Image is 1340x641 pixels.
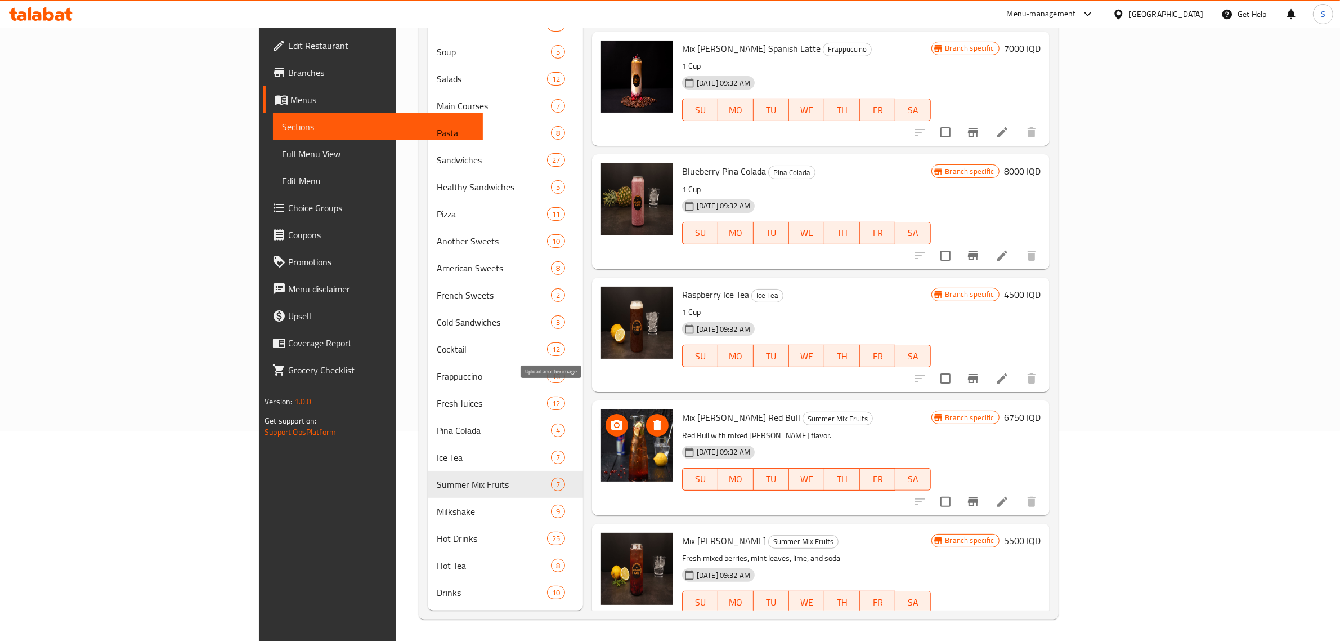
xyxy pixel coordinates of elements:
span: French Sweets [437,288,551,302]
span: 12 [548,74,564,84]
div: Menu-management [1007,7,1076,21]
div: American Sweets8 [428,255,583,282]
span: Branch specific [941,289,999,300]
span: Mix [PERSON_NAME] [682,532,766,549]
span: Select to update [934,121,957,144]
span: TH [829,471,855,487]
span: 7 [552,101,564,112]
div: Sandwiches [437,153,547,167]
div: Salads12 [428,65,583,92]
span: 10 [548,236,564,247]
a: Branches [263,59,483,86]
span: TU [758,471,785,487]
button: TU [754,222,789,244]
div: Pasta8 [428,119,583,146]
span: 8 [552,560,564,571]
span: WE [794,102,820,118]
div: items [547,586,565,599]
div: Frappuccino [823,43,872,56]
span: 27 [548,155,564,166]
button: TU [754,345,789,367]
span: Edit Menu [282,174,474,188]
a: Upsell [263,302,483,330]
span: Version: [265,394,292,409]
a: Edit Menu [273,167,483,194]
span: Branch specific [941,535,999,546]
span: 8 [552,128,564,139]
button: SA [895,468,931,491]
span: 1.0.0 [294,394,312,409]
span: Summer Mix Fruits [437,478,551,491]
span: [DATE] 09:32 AM [692,324,755,335]
button: Branch-specific-item [960,365,987,392]
button: TH [824,345,860,367]
span: Menu disclaimer [288,282,474,296]
span: 3 [552,317,564,328]
a: Menus [263,86,483,113]
span: Full Menu View [282,147,474,161]
div: Main Courses7 [428,92,583,119]
span: S [1321,8,1325,20]
span: Branch specific [941,412,999,423]
div: Summer Mix Fruits7 [428,471,583,498]
span: FR [864,594,891,611]
span: Cold Sandwiches [437,315,551,329]
p: Red Bull with mixed [PERSON_NAME] flavor. [682,429,931,443]
span: Salads [437,72,547,86]
div: items [551,559,565,572]
span: 7 [552,479,564,490]
span: Drinks [437,586,547,599]
a: Coverage Report [263,330,483,357]
span: TH [829,225,855,241]
div: Main Courses [437,99,551,113]
span: Frappuccino [823,43,871,56]
span: TH [829,102,855,118]
span: 2 [552,290,564,301]
button: delete [1018,119,1045,146]
span: SU [687,348,714,364]
span: SA [900,348,926,364]
span: 12 [548,398,564,409]
button: delete [1018,242,1045,269]
button: FR [860,222,895,244]
span: WE [794,348,820,364]
a: Edit menu item [996,372,1009,385]
button: Branch-specific-item [960,242,987,269]
span: MO [723,102,749,118]
div: Cocktail [437,342,547,356]
div: items [551,451,565,464]
span: MO [723,225,749,241]
h6: 7000 IQD [1004,41,1041,56]
span: Menus [290,93,474,106]
div: French Sweets2 [428,282,583,309]
button: MO [718,222,754,244]
span: Select to update [934,244,957,268]
a: Full Menu View [273,140,483,167]
div: Ice Tea7 [428,444,583,471]
div: Hot Drinks25 [428,525,583,552]
button: WE [789,222,824,244]
button: SA [895,591,931,613]
span: SA [900,471,926,487]
span: American Sweets [437,261,551,275]
span: Raspberry Ice Tea [682,286,749,303]
button: SU [682,222,718,244]
button: MO [718,345,754,367]
img: Mix Berry Mojito [601,533,673,605]
span: Coverage Report [288,336,474,350]
div: Cocktail12 [428,336,583,363]
button: FR [860,591,895,613]
span: Frappuccino [437,370,547,383]
span: Another Sweets [437,234,547,248]
span: [DATE] 09:32 AM [692,447,755,457]
span: TU [758,225,785,241]
h6: 8000 IQD [1004,163,1041,179]
button: Branch-specific-item [960,119,987,146]
span: 25 [548,533,564,544]
span: 5 [552,182,564,193]
p: 1 Cup [682,182,931,197]
a: Edit menu item [996,249,1009,262]
span: Select to update [934,490,957,514]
